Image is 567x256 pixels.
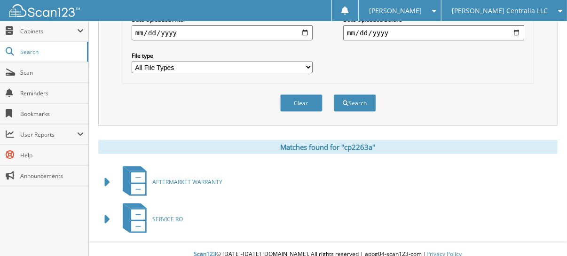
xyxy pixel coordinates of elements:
span: AFTERMARKET WARRANTY [152,178,222,186]
input: end [343,25,524,40]
a: SERVICE RO [117,201,183,238]
iframe: Chat Widget [520,211,567,256]
span: Reminders [20,89,84,97]
span: Announcements [20,172,84,180]
span: SERVICE RO [152,215,183,223]
input: start [132,25,313,40]
span: Search [20,48,82,56]
span: Scan [20,69,84,77]
span: Bookmarks [20,110,84,118]
button: Search [334,94,376,112]
label: File type [132,52,313,60]
a: AFTERMARKET WARRANTY [117,163,222,201]
img: scan123-logo-white.svg [9,4,80,17]
span: [PERSON_NAME] [369,8,422,14]
span: Cabinets [20,27,77,35]
span: [PERSON_NAME] Centralia LLC [452,8,548,14]
button: Clear [280,94,323,112]
div: Matches found for "cp2263a" [98,140,558,154]
span: User Reports [20,131,77,139]
span: Help [20,151,84,159]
